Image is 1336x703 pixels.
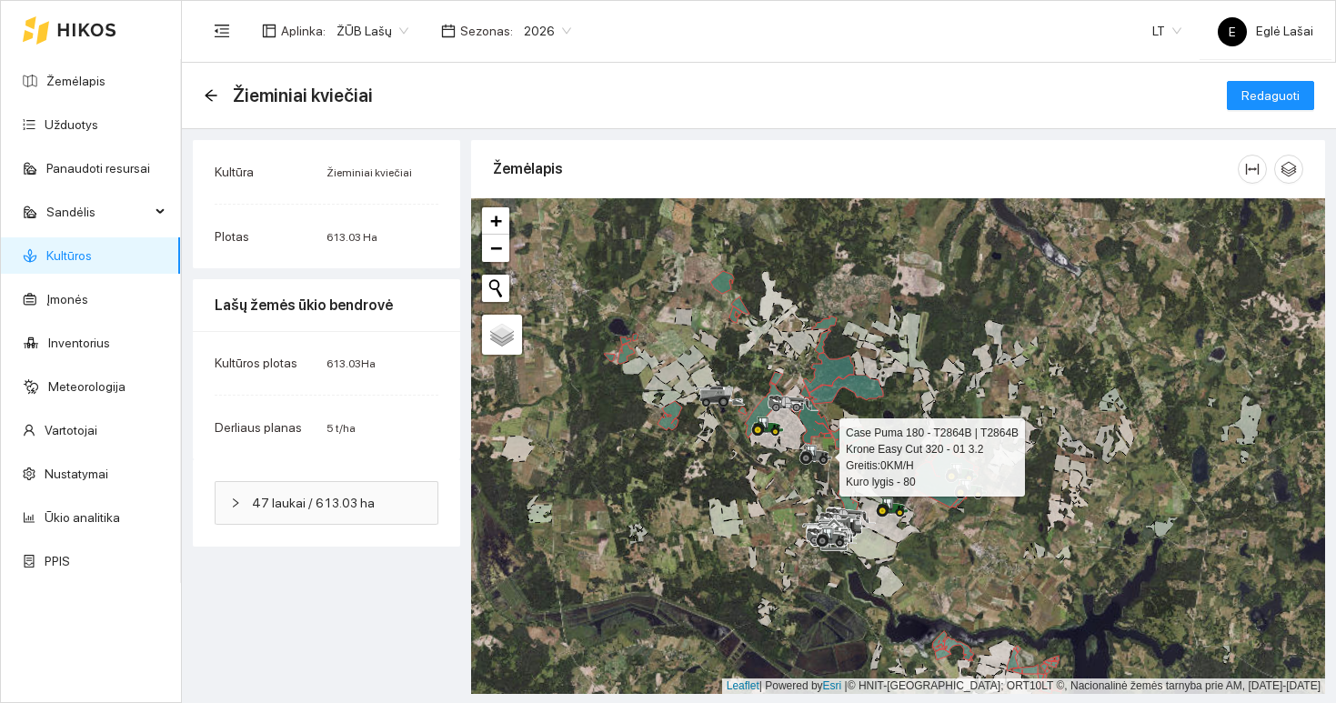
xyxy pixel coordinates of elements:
[482,235,509,262] a: Zoom out
[281,21,326,41] span: Aplinka :
[214,23,230,39] span: menu-fold
[46,194,150,230] span: Sandėlis
[1241,85,1300,105] span: Redaguoti
[252,493,423,513] span: 47 laukai / 613.03 ha
[326,422,356,435] span: 5 t/ha
[441,24,456,38] span: calendar
[1238,155,1267,184] button: column-width
[1218,24,1313,38] span: Eglė Lašai
[215,420,302,435] span: Derliaus planas
[1227,81,1314,110] button: Redaguoti
[215,165,254,179] span: Kultūra
[215,229,249,244] span: Plotas
[337,17,408,45] span: ŽŪB Lašų
[45,510,120,525] a: Ūkio analitika
[460,21,513,41] span: Sezonas :
[722,678,1325,694] div: | Powered by © HNIT-[GEOGRAPHIC_DATA]; ORT10LT ©, Nacionalinė žemės tarnyba prie AM, [DATE]-[DATE]
[46,161,150,176] a: Panaudoti resursai
[1239,162,1266,176] span: column-width
[204,88,218,103] span: arrow-left
[493,143,1238,195] div: Žemėlapis
[233,81,373,110] span: Žieminiai kviečiai
[216,482,437,524] div: 47 laukai / 613.03 ha
[45,554,70,568] a: PPIS
[45,467,108,481] a: Nustatymai
[1152,17,1181,45] span: LT
[326,357,376,370] span: 613.03 Ha
[482,207,509,235] a: Zoom in
[490,209,502,232] span: +
[215,279,438,331] div: Lašų žemės ūkio bendrovė
[727,679,759,692] a: Leaflet
[215,356,297,370] span: Kultūros plotas
[1229,17,1236,46] span: E
[46,74,105,88] a: Žemėlapis
[230,497,241,508] span: right
[823,679,842,692] a: Esri
[204,13,240,49] button: menu-fold
[48,379,126,394] a: Meteorologija
[46,292,88,306] a: Įmonės
[45,117,98,132] a: Užduotys
[482,315,522,355] a: Layers
[48,336,110,350] a: Inventorius
[326,231,377,244] span: 613.03 Ha
[46,248,92,263] a: Kultūros
[204,88,218,104] div: Atgal
[262,24,276,38] span: layout
[482,275,509,302] button: Initiate a new search
[524,17,571,45] span: 2026
[45,423,97,437] a: Vartotojai
[490,236,502,259] span: −
[326,166,412,179] span: Žieminiai kviečiai
[845,679,848,692] span: |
